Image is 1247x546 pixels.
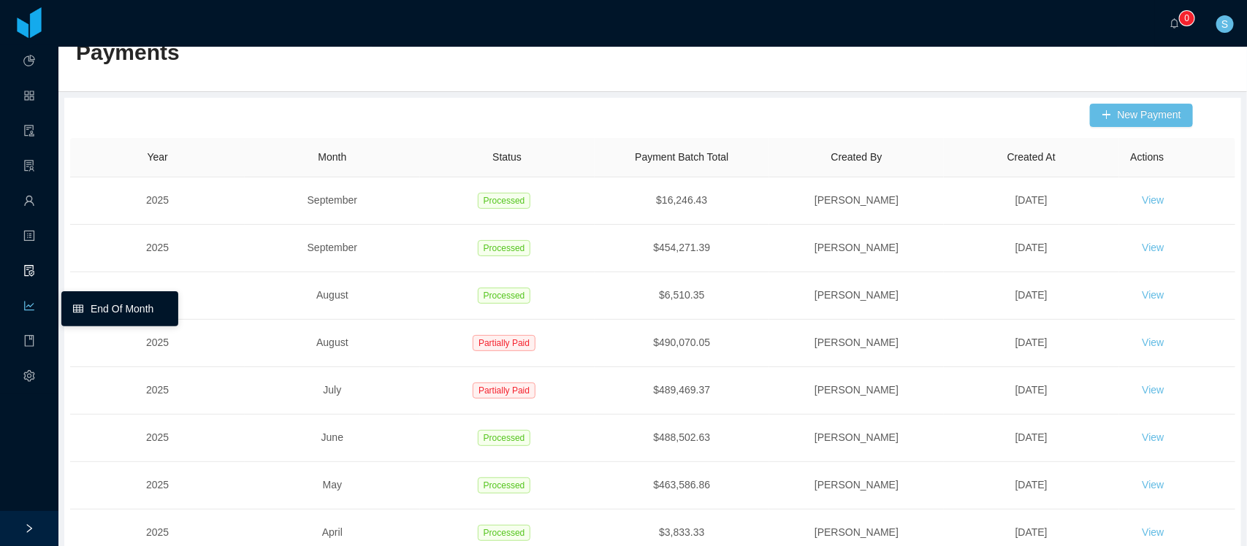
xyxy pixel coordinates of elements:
[1007,151,1056,163] span: Created At
[318,151,346,163] span: Month
[1131,284,1176,307] button: View
[769,225,944,272] td: [PERSON_NAME]
[944,415,1118,462] td: [DATE]
[944,225,1118,272] td: [DATE]
[23,82,35,112] a: icon: appstore
[245,462,419,510] td: May
[1131,151,1164,163] span: Actions
[70,462,245,510] td: 2025
[478,288,531,304] span: Processed
[769,272,944,320] td: [PERSON_NAME]
[245,320,419,367] td: August
[944,177,1118,225] td: [DATE]
[478,477,531,493] span: Processed
[70,320,245,367] td: 2025
[1090,109,1193,120] a: icon: plusNew Payment
[1131,237,1176,260] button: View
[1131,474,1176,497] button: View
[944,272,1118,320] td: [DATE]
[23,117,35,147] a: icon: audit
[73,294,167,323] a: icon: tableEnd Of Month
[769,367,944,415] td: [PERSON_NAME]
[245,415,419,462] td: June
[147,151,167,163] span: Year
[944,462,1118,510] td: [DATE]
[23,258,35,288] i: icon: file-protect
[76,38,653,68] h2: Payments
[595,462,769,510] td: $463,586.86
[1090,104,1193,127] button: icon: plusNew Payment
[1221,15,1228,33] span: S
[70,272,245,320] td: 2025
[595,272,769,320] td: $6,510.35
[769,177,944,225] td: [PERSON_NAME]
[595,367,769,415] td: $489,469.37
[595,177,769,225] td: $16,246.43
[23,364,35,393] i: icon: setting
[23,328,35,358] i: icon: book
[944,320,1118,367] td: [DATE]
[478,193,531,209] span: Processed
[1131,521,1176,545] button: View
[245,177,419,225] td: September
[1131,189,1176,212] button: View
[23,47,35,77] a: icon: pie-chart
[769,320,944,367] td: [PERSON_NAME]
[478,240,531,256] span: Processed
[245,272,419,320] td: August
[595,415,769,462] td: $488,502.63
[478,430,531,446] span: Processed
[245,225,419,272] td: September
[23,187,35,218] a: icon: user
[473,382,535,399] span: Partially Paid
[1131,331,1176,355] button: View
[23,153,35,182] i: icon: solution
[595,225,769,272] td: $454,271.39
[70,367,245,415] td: 2025
[831,151,882,163] span: Created By
[245,367,419,415] td: July
[1170,18,1180,28] i: icon: bell
[492,151,522,163] span: Status
[769,415,944,462] td: [PERSON_NAME]
[473,335,535,351] span: Partially Paid
[478,525,531,541] span: Processed
[1180,11,1194,26] sup: 0
[70,225,245,272] td: 2025
[944,367,1118,415] td: [DATE]
[1131,379,1176,402] button: View
[595,320,769,367] td: $490,070.05
[70,177,245,225] td: 2025
[635,151,728,163] span: Payment Batch Total
[23,222,35,253] a: icon: profile
[1131,426,1176,450] button: View
[769,462,944,510] td: [PERSON_NAME]
[23,293,35,323] i: icon: line-chart
[70,415,245,462] td: 2025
